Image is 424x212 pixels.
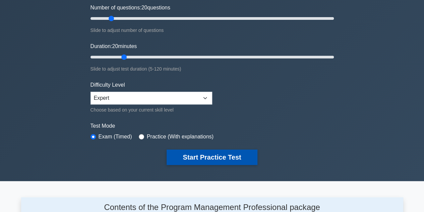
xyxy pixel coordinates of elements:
[147,133,214,141] label: Practice (With explanations)
[90,122,334,130] label: Test Mode
[90,81,125,89] label: Difficulty Level
[90,42,137,50] label: Duration: minutes
[141,5,147,10] span: 20
[99,133,132,141] label: Exam (Timed)
[167,150,257,165] button: Start Practice Test
[90,65,334,73] div: Slide to adjust test duration (5-120 minutes)
[112,43,118,49] span: 20
[90,26,334,34] div: Slide to adjust number of questions
[90,106,212,114] div: Choose based on your current skill level
[90,4,170,12] label: Number of questions: questions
